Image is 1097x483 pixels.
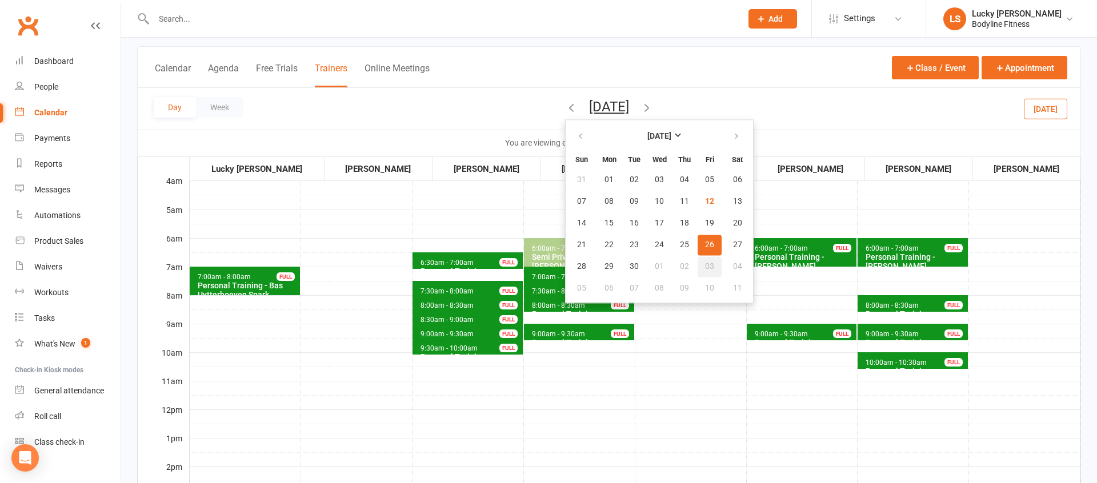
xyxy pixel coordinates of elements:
div: People [34,82,58,91]
div: [PERSON_NAME] [541,162,647,176]
button: 27 [723,235,752,255]
a: What's New1 [15,331,121,357]
button: Class / Event [892,56,979,79]
div: Personal Training - [PERSON_NAME] [754,252,855,271]
div: Personal Training - [PERSON_NAME] [865,367,966,385]
button: 28 [567,256,596,277]
small: Tuesday [628,155,640,164]
div: [PERSON_NAME] [866,162,972,176]
div: Personal Training - Bas Uytterhoeven Spark [197,281,298,299]
button: 26 [698,235,722,255]
span: 9:30am - 10:00am [420,344,478,352]
div: FULL [499,315,518,324]
div: What's New [34,339,75,348]
span: 7:30am - 8:00am [420,287,474,295]
button: 03 [647,170,671,190]
div: FULL [499,287,518,295]
button: 05 [698,170,722,190]
div: FULL [944,244,963,252]
div: 9am [138,318,189,347]
div: Personal Training - [PERSON_NAME] [420,267,521,285]
span: 7:30am - 8:00am [531,287,586,295]
div: Messages [34,185,70,194]
div: 12pm [138,404,189,432]
span: 24 [655,240,664,249]
a: People [15,74,121,100]
span: 6:00am - 7:00am [865,244,919,252]
button: 15 [597,213,621,234]
span: 13 [733,197,742,206]
span: Settings [844,6,875,31]
div: FULL [499,329,518,338]
button: 18 [672,213,696,234]
span: 26 [705,240,714,249]
div: FULL [833,244,851,252]
button: 07 [567,191,596,212]
span: 31 [577,175,586,184]
button: 06 [597,278,621,299]
span: 15 [604,219,614,228]
div: Tasks [34,313,55,323]
div: Semi Private PT - [PERSON_NAME], [PERSON_NAME] [531,252,632,280]
div: Dashboard [34,57,74,66]
button: 31 [567,170,596,190]
a: General attendance kiosk mode [15,378,121,404]
div: FULL [277,272,295,281]
button: Week [196,97,243,118]
button: Agenda [208,63,239,87]
small: Saturday [732,155,743,164]
div: Personal Training - [PERSON_NAME] [865,338,966,356]
span: 7:00am - 8:00am [197,273,251,281]
span: 9:00am - 9:30am [754,330,808,338]
span: 14 [577,219,586,228]
span: 11 [733,284,742,293]
span: 10 [705,284,714,293]
div: FULL [499,301,518,309]
span: 7:00am - 7:30am [531,273,586,281]
div: Waivers [34,262,62,271]
div: Automations [34,211,81,220]
div: FULL [944,358,963,367]
span: 17 [655,219,664,228]
button: 08 [597,191,621,212]
button: 09 [622,191,646,212]
strong: You are viewing events [505,138,586,147]
span: 01 [604,175,614,184]
div: Workouts [34,288,69,297]
div: 5am [138,204,189,232]
span: 9:00am - 9:30am [531,330,586,338]
div: 11am [138,375,189,404]
span: 05 [705,175,714,184]
button: 08 [647,278,671,299]
div: LS [943,7,966,30]
span: 30 [630,262,639,271]
div: FULL [499,344,518,352]
button: Day [154,97,196,118]
div: Payments [34,134,70,143]
div: Personal Training - [PERSON_NAME] [420,352,521,371]
a: Automations [15,203,121,228]
button: 09 [672,278,696,299]
div: [PERSON_NAME] [325,162,431,176]
span: 6:00am - 7:00am [754,244,808,252]
div: Personal Training - [PERSON_NAME] [531,338,632,356]
div: 10am [138,347,189,375]
span: 9:00am - 9:30am [420,330,474,338]
span: 08 [604,197,614,206]
div: 7am [138,261,189,289]
button: 01 [647,256,671,277]
span: 25 [680,240,689,249]
button: 06 [723,170,752,190]
span: 21 [577,240,586,249]
span: 23 [630,240,639,249]
div: [PERSON_NAME] [433,162,539,176]
button: 04 [672,170,696,190]
button: 17 [647,213,671,234]
span: 06 [733,175,742,184]
button: 03 [698,256,722,277]
span: 08 [655,284,664,293]
span: 09 [680,284,689,293]
div: Roll call [34,412,61,421]
button: Add [748,9,797,29]
button: 25 [672,235,696,255]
